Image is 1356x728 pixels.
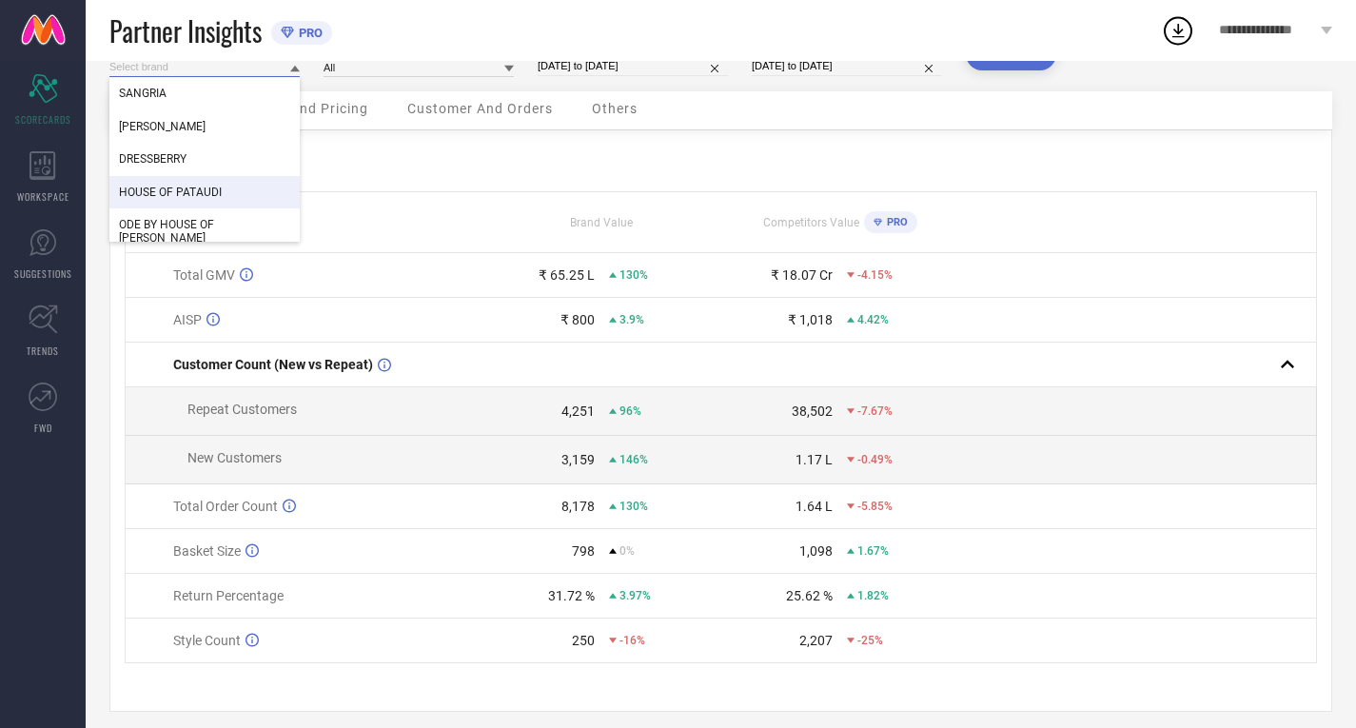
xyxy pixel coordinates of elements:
[538,56,728,76] input: Select date range
[619,453,648,466] span: 146%
[619,589,651,602] span: 3.97%
[619,634,645,647] span: -16%
[799,543,833,559] div: 1,098
[561,452,595,467] div: 3,159
[796,499,833,514] div: 1.64 L
[187,450,282,465] span: New Customers
[173,357,373,372] span: Customer Count (New vs Repeat)
[109,176,300,208] div: HOUSE OF PATAUDI
[125,145,1317,167] div: Metrics
[119,152,187,166] span: DRESSBERRY
[857,404,893,418] span: -7.67%
[294,26,323,40] span: PRO
[619,544,635,558] span: 0%
[592,101,638,116] span: Others
[173,267,235,283] span: Total GMV
[548,588,595,603] div: 31.72 %
[14,266,72,281] span: SUGGESTIONS
[109,110,300,143] div: ANOUK
[763,216,859,229] span: Competitors Value
[119,218,290,245] span: ODE BY HOUSE OF [PERSON_NAME]
[407,101,553,116] span: Customer And Orders
[1161,13,1195,48] div: Open download list
[572,543,595,559] div: 798
[560,312,595,327] div: ₹ 800
[752,56,942,76] input: Select comparison period
[109,143,300,175] div: DRESSBERRY
[792,403,833,419] div: 38,502
[109,57,300,77] input: Select brand
[119,120,206,133] span: [PERSON_NAME]
[882,216,908,228] span: PRO
[561,499,595,514] div: 8,178
[15,112,71,127] span: SCORECARDS
[570,216,633,229] span: Brand Value
[34,421,52,435] span: FWD
[788,312,833,327] div: ₹ 1,018
[857,313,889,326] span: 4.42%
[619,404,641,418] span: 96%
[561,403,595,419] div: 4,251
[173,543,241,559] span: Basket Size
[857,268,893,282] span: -4.15%
[799,633,833,648] div: 2,207
[187,402,297,417] span: Repeat Customers
[786,588,833,603] div: 25.62 %
[109,77,300,109] div: SANGRIA
[857,634,883,647] span: -25%
[539,267,595,283] div: ₹ 65.25 L
[119,87,167,100] span: SANGRIA
[619,500,648,513] span: 130%
[109,11,262,50] span: Partner Insights
[857,500,893,513] span: -5.85%
[173,312,202,327] span: AISP
[619,268,648,282] span: 130%
[771,267,833,283] div: ₹ 18.07 Cr
[572,633,595,648] div: 250
[857,453,893,466] span: -0.49%
[619,313,644,326] span: 3.9%
[796,452,833,467] div: 1.17 L
[857,589,889,602] span: 1.82%
[857,544,889,558] span: 1.67%
[173,633,241,648] span: Style Count
[119,186,222,199] span: HOUSE OF PATAUDI
[173,588,284,603] span: Return Percentage
[173,499,278,514] span: Total Order Count
[109,208,300,254] div: ODE BY HOUSE OF PATAUDI
[17,189,69,204] span: WORKSPACE
[27,344,59,358] span: TRENDS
